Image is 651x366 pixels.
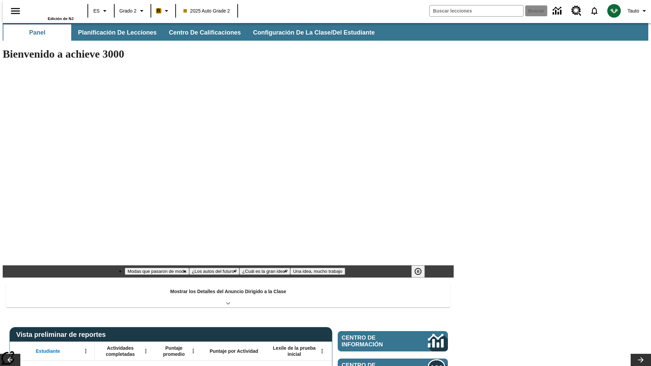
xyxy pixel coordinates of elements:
[157,6,160,15] span: B
[16,331,109,339] span: Vista preliminar de reportes
[625,5,651,17] button: Perfil/Configuración
[549,2,567,20] a: Centro de información
[270,345,319,357] span: Lexile de la prueba inicial
[317,346,327,356] button: Abrir menú
[607,4,621,18] img: avatar image
[170,288,286,295] p: Mostrar los Detalles del Anuncio Dirigido a la Clase
[210,348,258,354] span: Puntaje por Actividad
[253,29,375,37] span: Configuración de la clase/del estudiante
[29,3,74,17] a: Portada
[3,48,454,60] h1: Bienvenido a achieve 3000
[603,2,625,20] button: Escoja un nuevo avatar
[3,24,71,41] button: Panel
[78,29,157,37] span: Planificación de lecciones
[119,7,137,15] span: Grado 2
[6,284,450,307] div: Mostrar los Detalles del Anuncio Dirigido a la Clase
[631,354,651,366] button: Carrusel de lecciones, seguir
[29,29,45,37] span: Panel
[183,7,230,15] span: 2025 Auto Grade 2
[586,2,603,20] a: Notificaciones
[5,1,25,21] button: Abrir el menú lateral
[411,265,425,278] button: Pausar
[239,268,290,275] button: Diapositiva 3 ¿Cuál es la gran idea?
[93,7,100,15] span: ES
[189,268,240,275] button: Diapositiva 2 ¿Los autos del futuro?
[3,24,381,41] div: Subbarra de navegación
[29,2,74,21] div: Portada
[430,5,523,16] input: Buscar campo
[248,24,380,41] button: Configuración de la clase/del estudiante
[567,2,586,20] a: Centro de recursos, Se abrirá en una pestaña nueva.
[3,23,648,41] div: Subbarra de navegación
[117,5,149,17] button: Grado: Grado 2, Elige un grado
[153,5,173,17] button: Boost El color de la clase es anaranjado claro. Cambiar el color de la clase.
[36,348,60,354] span: Estudiante
[81,346,91,356] button: Abrir menú
[169,29,241,37] span: Centro de calificaciones
[188,346,198,356] button: Abrir menú
[125,268,189,275] button: Diapositiva 1 Modas que pasaron de moda
[628,7,639,15] span: Tauto
[98,345,143,357] span: Actividades completadas
[290,268,345,275] button: Diapositiva 4 Una idea, mucho trabajo
[48,17,74,21] span: Edición de NJ
[411,265,432,278] div: Pausar
[342,334,405,348] span: Centro de información
[163,24,246,41] button: Centro de calificaciones
[141,346,151,356] button: Abrir menú
[158,345,190,357] span: Puntaje promedio
[73,24,162,41] button: Planificación de lecciones
[90,5,112,17] button: Lenguaje: ES, Selecciona un idioma
[338,331,448,351] a: Centro de información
